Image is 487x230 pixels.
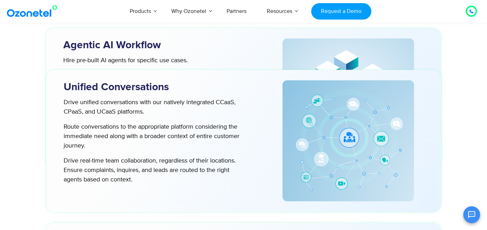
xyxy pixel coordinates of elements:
[311,3,371,20] a: Request a Demo
[63,38,259,52] h3: Agentic AI Workflow
[63,56,245,65] p: Hire pre-built AI agents for specific use cases.
[463,206,480,223] button: Open chat
[64,80,259,94] h3: Unified Conversations
[64,98,245,117] p: Drive unified conversations with our natively integrated CCaaS, CPaaS, and UCaaS platforms.
[64,122,245,151] p: Route conversations to the appropriate platform considering the immediate need along with a broad...
[64,156,245,185] p: Drive real-time team collaboration, regardless of their locations. Ensure complaints, inquires, a...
